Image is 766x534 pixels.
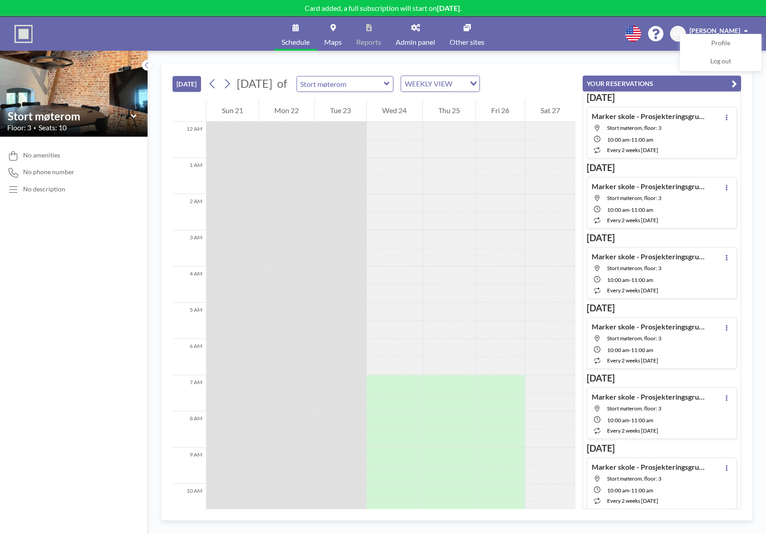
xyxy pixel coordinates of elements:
[23,185,65,193] div: No description
[607,277,629,283] span: 10:00 AM
[259,99,314,122] div: Mon 22
[317,17,349,51] a: Maps
[315,99,366,122] div: Tue 23
[631,487,653,494] span: 11:00 AM
[8,110,131,123] input: Stort møterom
[14,25,33,43] img: organization-logo
[680,34,761,52] a: Profile
[587,443,737,454] h3: [DATE]
[607,195,661,201] span: Stort møterom, floor: 3
[442,17,492,51] a: Other sites
[592,462,705,472] h4: Marker skole - Prosjekteringsgruppemøte
[450,38,484,46] span: Other sites
[172,76,201,92] button: [DATE]
[34,125,36,131] span: •
[607,417,629,424] span: 10:00 AM
[274,17,317,51] a: Schedule
[607,265,661,272] span: Stort møterom, floor: 3
[23,151,60,159] span: No amenities
[710,57,731,66] span: Log out
[587,302,737,314] h3: [DATE]
[607,475,661,482] span: Stort møterom, floor: 3
[172,375,206,411] div: 7 AM
[607,487,629,494] span: 10:00 AM
[607,357,658,364] span: every 2 weeks [DATE]
[607,497,658,504] span: every 2 weeks [DATE]
[172,448,206,484] div: 9 AM
[607,206,629,213] span: 10:00 AM
[403,78,454,90] span: WEEKLY VIEW
[356,38,381,46] span: Reports
[525,99,575,122] div: Sat 27
[172,339,206,375] div: 6 AM
[388,17,442,51] a: Admin panel
[206,99,259,122] div: Sun 21
[587,232,737,243] h3: [DATE]
[23,168,74,176] span: No phone number
[607,335,661,342] span: Stort møterom, floor: 3
[172,230,206,267] div: 3 AM
[437,4,460,12] b: [DATE]
[631,136,653,143] span: 11:00 AM
[38,123,67,132] span: Seats: 10
[172,194,206,230] div: 2 AM
[455,78,464,90] input: Search for option
[629,206,631,213] span: -
[607,405,661,412] span: Stort møterom, floor: 3
[607,217,658,224] span: every 2 weeks [DATE]
[689,27,740,34] span: [PERSON_NAME]
[297,76,384,91] input: Stort møterom
[631,206,653,213] span: 11:00 AM
[592,252,705,261] h4: Marker skole - Prosjekteringsgruppemøte
[629,347,631,353] span: -
[367,99,422,122] div: Wed 24
[680,52,761,71] a: Log out
[587,372,737,384] h3: [DATE]
[711,39,730,48] span: Profile
[7,123,31,132] span: Floor: 3
[423,99,475,122] div: Thu 25
[172,484,206,520] div: 10 AM
[476,99,525,122] div: Fri 26
[592,182,705,191] h4: Marker skole - Prosjekteringsgruppemøte
[607,427,658,434] span: every 2 weeks [DATE]
[401,76,479,91] div: Search for option
[629,417,631,424] span: -
[629,277,631,283] span: -
[673,30,683,38] span: MB
[631,347,653,353] span: 11:00 AM
[172,411,206,448] div: 8 AM
[592,392,705,401] h4: Marker skole - Prosjekteringsgruppemøte
[277,76,287,91] span: of
[172,303,206,339] div: 5 AM
[172,122,206,158] div: 12 AM
[631,417,653,424] span: 11:00 AM
[583,76,741,91] button: YOUR RESERVATIONS
[172,158,206,194] div: 1 AM
[396,38,435,46] span: Admin panel
[592,322,705,331] h4: Marker skole - Prosjekteringsgruppemøte
[282,38,310,46] span: Schedule
[607,147,658,153] span: every 2 weeks [DATE]
[324,38,342,46] span: Maps
[587,92,737,103] h3: [DATE]
[607,287,658,294] span: every 2 weeks [DATE]
[607,136,629,143] span: 10:00 AM
[587,162,737,173] h3: [DATE]
[237,76,273,90] span: [DATE]
[631,277,653,283] span: 11:00 AM
[592,112,705,121] h4: Marker skole - Prosjekteringsgruppemøte
[172,267,206,303] div: 4 AM
[629,487,631,494] span: -
[607,124,661,131] span: Stort møterom, floor: 3
[629,136,631,143] span: -
[607,347,629,353] span: 10:00 AM
[349,17,388,51] a: Reports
